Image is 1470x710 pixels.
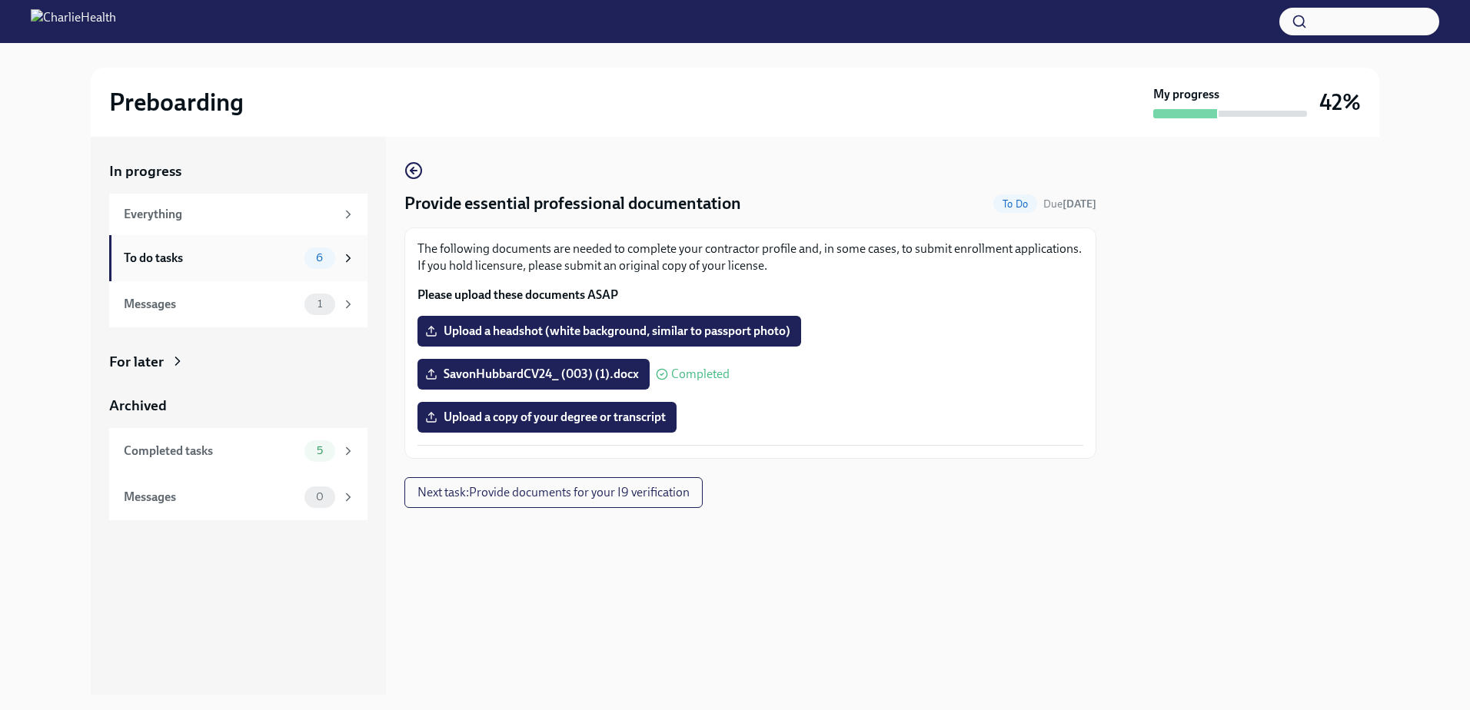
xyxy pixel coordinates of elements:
button: Next task:Provide documents for your I9 verification [404,477,703,508]
label: SavonHubbardCV24_ (003) (1).docx [417,359,650,390]
div: To do tasks [124,250,298,267]
div: Messages [124,489,298,506]
div: Everything [124,206,335,223]
span: 1 [308,298,331,310]
a: In progress [109,161,367,181]
img: CharlieHealth [31,9,116,34]
div: For later [109,352,164,372]
p: The following documents are needed to complete your contractor profile and, in some cases, to sub... [417,241,1083,274]
strong: My progress [1153,86,1219,103]
strong: [DATE] [1063,197,1096,211]
h4: Provide essential professional documentation [404,192,741,215]
span: SavonHubbardCV24_ (003) (1).docx [428,367,639,382]
span: Due [1043,197,1096,211]
a: Everything [109,194,367,235]
div: Messages [124,296,298,313]
span: 5 [308,445,332,456]
span: 6 [307,252,332,264]
a: To do tasks6 [109,235,367,281]
strong: Please upload these documents ASAP [417,287,618,302]
a: For later [109,352,367,372]
span: Completed [671,368,730,380]
a: Messages0 [109,474,367,520]
h3: 42% [1319,88,1361,116]
a: Messages1 [109,281,367,327]
span: To Do [993,198,1037,210]
span: Upload a copy of your degree or transcript [428,410,666,425]
div: Completed tasks [124,443,298,460]
label: Upload a copy of your degree or transcript [417,402,677,433]
label: Upload a headshot (white background, similar to passport photo) [417,316,801,347]
span: Upload a headshot (white background, similar to passport photo) [428,323,790,339]
span: August 31st, 2025 09:00 [1043,197,1096,211]
a: Archived [109,396,367,416]
h2: Preboarding [109,87,244,118]
span: Next task : Provide documents for your I9 verification [417,485,690,500]
span: 0 [307,491,333,503]
a: Completed tasks5 [109,428,367,474]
